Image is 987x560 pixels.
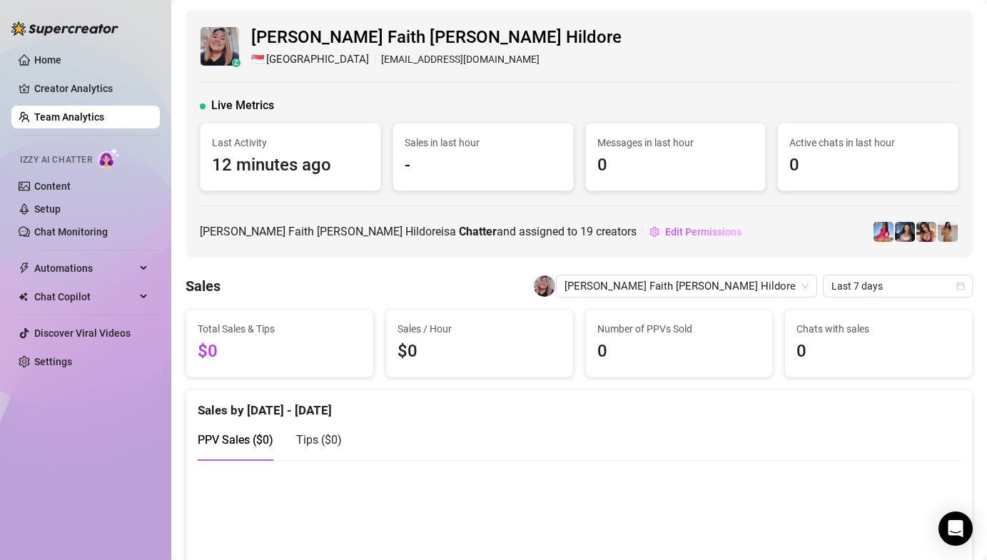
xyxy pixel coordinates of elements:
span: 12 minutes ago [212,152,369,179]
img: Maddie (Free) [895,222,915,242]
b: Chatter [459,225,497,238]
span: Chats with sales [796,321,961,337]
span: 19 [580,225,593,238]
span: PPV Sales ( $0 ) [198,433,273,447]
span: thunderbolt [19,263,30,274]
img: Maddie (VIP) [874,222,894,242]
span: setting [649,227,659,237]
img: logo-BBDzfeDw.svg [11,21,118,36]
h4: Sales [186,276,221,296]
span: Last 7 days [831,275,964,297]
span: [PERSON_NAME] Faith [PERSON_NAME] Hildore [251,24,622,51]
img: Chat Copilot [19,292,28,302]
img: Dolly Faith Lou Hildore [534,275,555,297]
a: Settings [34,356,72,367]
a: Chat Monitoring [34,226,108,238]
span: 0 [597,338,761,365]
span: Edit Permissions [665,226,741,238]
span: Number of PPVs Sold [597,321,761,337]
img: Georgia (VIP) [938,222,958,242]
div: Open Intercom Messenger [938,511,973,546]
span: Sales / Hour [398,321,562,337]
span: Messages in last hour [597,135,754,151]
span: 🇸🇬 [251,51,265,68]
img: Georgia (Free) [916,222,936,242]
span: Dolly Faith Lou Hildore [565,275,809,297]
span: [PERSON_NAME] Faith [PERSON_NAME] Hildore is a and assigned to creators [200,223,637,240]
span: Total Sales & Tips [198,321,362,337]
span: 0 [796,338,961,365]
a: Creator Analytics [34,77,148,100]
span: Sales in last hour [405,135,562,151]
span: Active chats in last hour [789,135,946,151]
span: calendar [956,282,965,290]
span: Tips ( $0 ) [296,433,342,447]
a: Content [34,180,71,192]
button: Edit Permissions [649,220,742,243]
span: Live Metrics [211,97,274,114]
span: [GEOGRAPHIC_DATA] [266,51,369,68]
span: Izzy AI Chatter [20,153,92,167]
span: $0 [198,338,362,365]
span: Last Activity [212,135,369,151]
span: 0 [789,152,946,179]
div: Sales by [DATE] - [DATE] [198,390,961,420]
a: Team Analytics [34,111,104,123]
img: Dolly Faith Lou Hildore [201,27,239,66]
div: z [232,58,241,67]
img: AI Chatter [98,148,120,168]
span: $0 [398,338,562,365]
span: 0 [597,152,754,179]
div: [EMAIL_ADDRESS][DOMAIN_NAME] [251,51,622,68]
a: Discover Viral Videos [34,327,131,339]
span: Automations [34,257,136,280]
span: - [405,152,562,179]
a: Home [34,54,61,66]
span: Chat Copilot [34,285,136,308]
a: Setup [34,203,61,215]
